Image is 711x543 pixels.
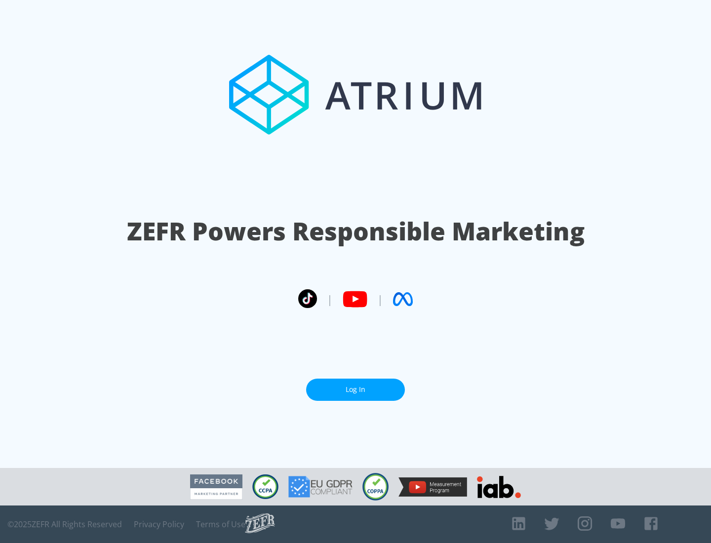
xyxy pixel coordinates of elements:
span: | [377,292,383,307]
img: COPPA Compliant [362,473,389,501]
img: IAB [477,476,521,498]
img: YouTube Measurement Program [398,477,467,497]
a: Privacy Policy [134,519,184,529]
img: Facebook Marketing Partner [190,474,242,500]
span: | [327,292,333,307]
img: GDPR Compliant [288,476,353,498]
a: Log In [306,379,405,401]
h1: ZEFR Powers Responsible Marketing [127,214,585,248]
img: CCPA Compliant [252,474,278,499]
a: Terms of Use [196,519,245,529]
span: © 2025 ZEFR All Rights Reserved [7,519,122,529]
